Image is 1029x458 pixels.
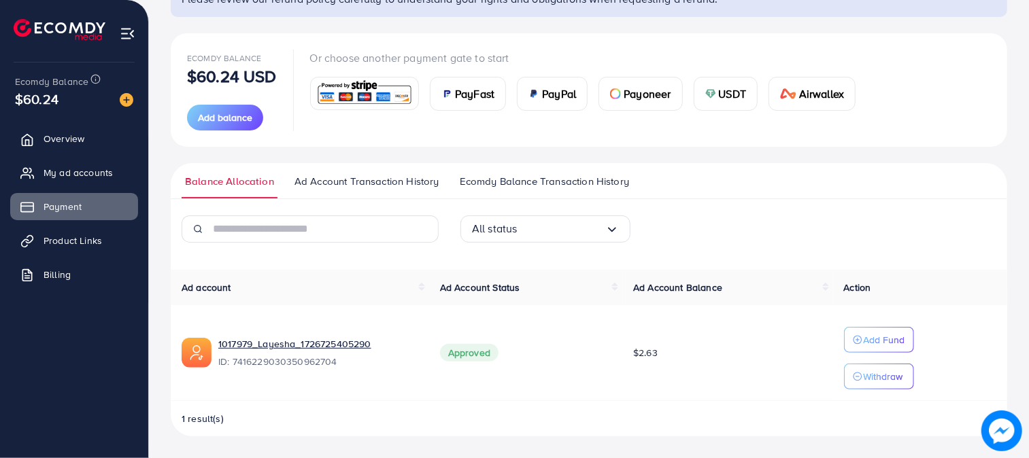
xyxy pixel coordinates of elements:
span: PayFast [455,86,494,102]
span: Overview [44,132,84,145]
img: card [528,88,539,99]
p: $60.24 USD [187,68,277,84]
div: <span class='underline'>1017979_Layesha_1726725405290</span></br>7416229030350962704 [218,337,418,368]
span: Payoneer [624,86,671,102]
span: Balance Allocation [185,174,274,189]
a: cardPayPal [517,77,588,111]
a: Product Links [10,227,138,254]
a: cardAirwallex [769,77,856,111]
span: My ad accounts [44,166,113,179]
a: card [310,77,420,110]
span: Ecomdy Balance Transaction History [460,174,629,189]
img: card [705,88,716,99]
img: menu [120,26,135,41]
span: Billing [44,268,71,281]
button: Add balance [187,105,263,130]
span: Payment [44,200,82,213]
a: 1017979_Layesha_1726725405290 [218,337,418,351]
a: cardPayFast [430,77,506,111]
span: Ad Account Transaction History [294,174,439,189]
p: Add Fund [864,332,905,348]
span: PayPal [542,86,576,102]
div: Search for option [460,215,630,243]
img: card [780,88,796,99]
a: Payment [10,193,138,220]
span: USDT [719,86,747,102]
span: $60.24 [15,89,58,109]
p: Or choose another payment gate to start [310,50,867,66]
span: Ad Account Balance [633,281,722,294]
a: Billing [10,261,138,288]
input: Search for option [518,218,605,239]
span: Product Links [44,234,102,247]
img: card [441,88,452,99]
img: card [315,79,415,108]
img: image [120,93,133,107]
span: ID: 7416229030350962704 [218,355,418,368]
span: Approved [440,344,499,362]
span: Ad Account Status [440,281,520,294]
a: My ad accounts [10,159,138,186]
span: Action [844,281,871,294]
span: Ecomdy Balance [187,52,261,64]
span: All status [472,218,518,239]
button: Withdraw [844,364,914,389]
span: Ecomdy Balance [15,75,88,88]
span: Ad account [182,281,231,294]
img: image [981,410,1022,451]
p: Withdraw [864,368,903,385]
img: logo [14,19,105,40]
span: $2.63 [633,346,658,359]
span: Airwallex [799,86,844,102]
img: ic-ads-acc.e4c84228.svg [182,338,212,368]
a: cardUSDT [694,77,758,111]
button: Add Fund [844,327,914,353]
a: Overview [10,125,138,152]
span: 1 result(s) [182,412,224,425]
a: cardPayoneer [598,77,682,111]
span: Add balance [198,111,252,124]
img: card [610,88,621,99]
